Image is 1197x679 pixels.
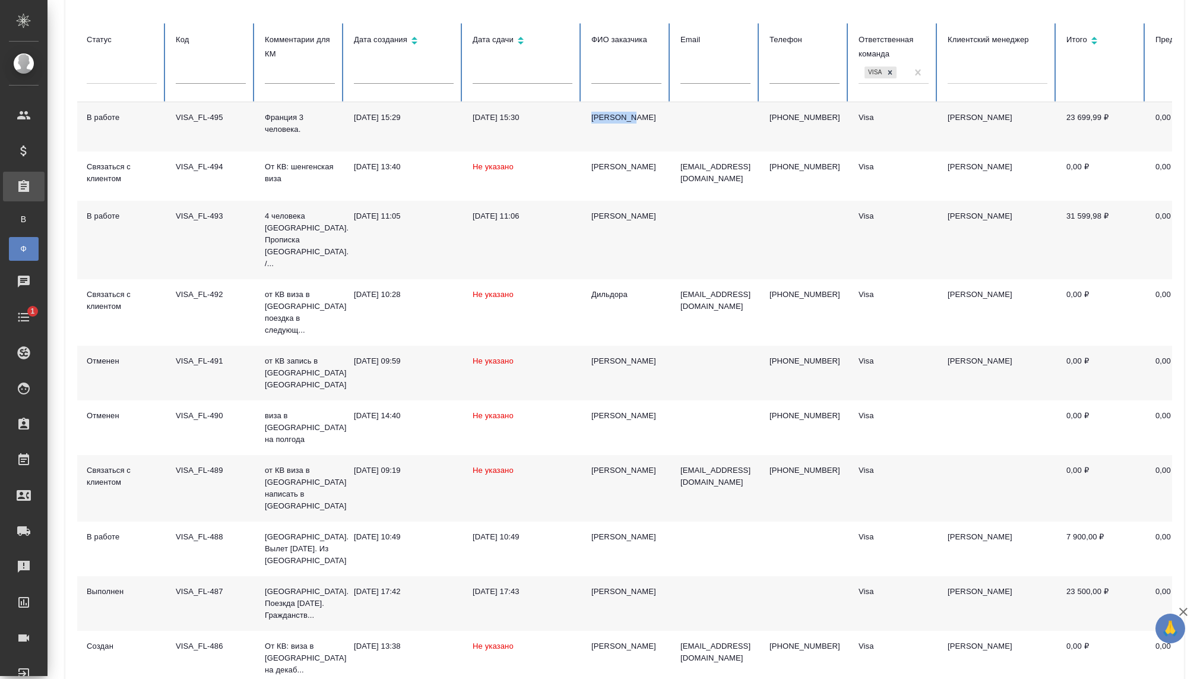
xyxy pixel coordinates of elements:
td: 31 599,98 ₽ [1057,201,1146,279]
div: Связаться с клиентом [87,289,157,312]
p: [PHONE_NUMBER] [769,465,840,476]
span: Не указано [473,162,514,171]
div: [PERSON_NAME] [591,210,661,222]
div: [PERSON_NAME] [591,640,661,652]
div: Visa [859,640,929,652]
div: В работе [87,112,157,124]
td: [PERSON_NAME] [938,576,1057,631]
div: Статус [87,33,157,47]
td: 0,00 ₽ [1057,400,1146,455]
div: Отменен [87,355,157,367]
p: [PHONE_NUMBER] [769,112,840,124]
td: [PERSON_NAME] [938,201,1057,279]
div: Visa [859,289,929,301]
div: VISA_FL-487 [176,586,246,598]
p: [EMAIL_ADDRESS][DOMAIN_NAME] [680,289,750,312]
div: Выполнен [87,586,157,598]
td: 23 500,00 ₽ [1057,576,1146,631]
div: [DATE] 15:29 [354,112,454,124]
div: [DATE] 09:59 [354,355,454,367]
td: 0,00 ₽ [1057,279,1146,346]
div: [DATE] 14:40 [354,410,454,422]
p: От КВ: шенгенская виза [265,161,335,185]
div: [DATE] 11:05 [354,210,454,222]
div: Visa [859,410,929,422]
p: [EMAIL_ADDRESS][DOMAIN_NAME] [680,465,750,488]
div: [DATE] 13:40 [354,161,454,173]
div: Сортировка [473,33,572,50]
a: 1 [3,302,45,332]
div: В работе [87,531,157,543]
td: 0,00 ₽ [1057,151,1146,201]
div: Visa [864,67,883,79]
div: VISA_FL-494 [176,161,246,173]
div: VISA_FL-488 [176,531,246,543]
div: [DATE] 10:49 [354,531,454,543]
div: Visa [859,465,929,476]
div: Дильдора [591,289,661,301]
div: [PERSON_NAME] [591,355,661,367]
p: [PHONE_NUMBER] [769,289,840,301]
p: [PHONE_NUMBER] [769,410,840,422]
div: Телефон [769,33,840,47]
p: виза в [GEOGRAPHIC_DATA] на полгода [265,410,335,446]
div: Ответственная команда [859,33,929,61]
a: Ф [9,237,39,261]
p: Франция 3 человека. [265,112,335,135]
p: от КВ запись в [GEOGRAPHIC_DATA] [GEOGRAPHIC_DATA] [265,355,335,391]
div: [DATE] 10:49 [473,531,572,543]
span: Не указано [473,466,514,475]
div: Visa [859,112,929,124]
div: VISA_FL-486 [176,640,246,652]
td: 0,00 ₽ [1057,455,1146,522]
div: Связаться с клиентом [87,161,157,185]
div: Visa [859,586,929,598]
td: 0,00 ₽ [1057,346,1146,400]
div: VISA_FL-495 [176,112,246,124]
p: [PHONE_NUMBER] [769,161,840,173]
td: [PERSON_NAME] [938,522,1057,576]
div: [DATE] 11:06 [473,210,572,222]
div: Сортировка [1066,33,1136,50]
p: [GEOGRAPHIC_DATA]. Вылет [DATE]. Из [GEOGRAPHIC_DATA] [265,531,335,567]
p: от КВ виза в [GEOGRAPHIC_DATA] поездка в следующ... [265,289,335,336]
a: В [9,207,39,231]
div: Visa [859,355,929,367]
p: [EMAIL_ADDRESS][DOMAIN_NAME] [680,161,750,185]
td: [PERSON_NAME] [938,279,1057,346]
div: В работе [87,210,157,222]
div: Связаться с клиентом [87,465,157,488]
div: [DATE] 15:30 [473,112,572,124]
span: Не указано [473,642,514,650]
div: Email [680,33,750,47]
span: 1 [23,305,42,317]
div: Комментарии для КМ [265,33,335,61]
div: [DATE] 10:28 [354,289,454,301]
div: Visa [859,531,929,543]
span: Не указано [473,290,514,299]
p: [EMAIL_ADDRESS][DOMAIN_NAME] [680,640,750,664]
td: [PERSON_NAME] [938,102,1057,151]
p: [PHONE_NUMBER] [769,640,840,652]
span: Ф [15,243,33,255]
div: Отменен [87,410,157,422]
td: [PERSON_NAME] [938,151,1057,201]
div: [DATE] 17:42 [354,586,454,598]
div: VISA_FL-491 [176,355,246,367]
span: Не указано [473,356,514,365]
td: [PERSON_NAME] [938,346,1057,400]
p: [PHONE_NUMBER] [769,355,840,367]
td: 7 900,00 ₽ [1057,522,1146,576]
div: [DATE] 09:19 [354,465,454,476]
span: Не указано [473,411,514,420]
div: VISA_FL-490 [176,410,246,422]
span: В [15,213,33,225]
div: [PERSON_NAME] [591,586,661,598]
div: [PERSON_NAME] [591,112,661,124]
p: От КВ: виза в [GEOGRAPHIC_DATA] на декаб... [265,640,335,676]
div: Visa [859,161,929,173]
span: 🙏 [1160,616,1180,641]
div: Код [176,33,246,47]
div: Сортировка [354,33,454,50]
div: ФИО заказчика [591,33,661,47]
